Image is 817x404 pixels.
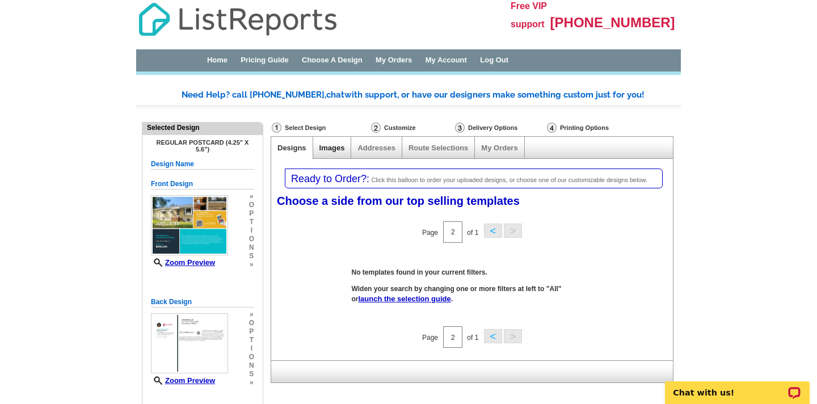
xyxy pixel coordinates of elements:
[151,179,254,190] h5: Front Design
[271,122,370,136] div: Select Design
[249,192,254,201] span: »
[480,56,508,64] a: Log Out
[357,144,395,152] a: Addresses
[291,173,369,184] span: Ready to Order?:
[408,144,468,152] a: Route Selections
[151,159,254,170] h5: Design Name
[249,344,254,353] span: i
[504,329,522,343] button: >
[547,123,557,133] img: Printing Options & Summary
[249,209,254,218] span: p
[241,56,289,64] a: Pricing Guide
[182,89,681,101] div: Need Help? call [PHONE_NUMBER], with support, or have our designers make something custom just fo...
[249,226,254,235] span: i
[504,224,522,238] button: >
[249,260,254,269] span: »
[249,378,254,387] span: »
[249,201,254,209] span: o
[481,144,517,152] a: My Orders
[151,376,215,385] a: Zoom Preview
[151,195,228,255] img: small-thumb.jpg
[151,139,254,153] h4: Regular Postcard (4.25" x 5.6")
[249,361,254,370] span: n
[249,218,254,226] span: t
[352,268,593,277] p: No templates found in your current filters.
[352,284,593,305] p: Widen your search by changing one or more filters at left to "All" or .
[207,56,228,64] a: Home
[277,144,306,152] a: Designs
[272,123,281,133] img: Select Design
[249,235,254,243] span: o
[326,90,344,100] span: chat
[455,123,465,133] img: Delivery Options
[370,122,454,133] div: Customize
[467,228,478,236] span: of 1
[422,334,438,342] span: Page
[142,123,263,133] div: Selected Design
[249,243,254,252] span: n
[249,370,254,378] span: s
[511,1,547,29] span: Free VIP support
[454,122,546,136] div: Delivery Options
[376,56,412,64] a: My Orders
[249,353,254,361] span: o
[371,176,647,183] span: Click this balloon to order your uploaded designs, or choose one of our customizable designs below.
[249,336,254,344] span: t
[319,144,345,152] a: Images
[422,228,438,236] span: Page
[484,329,502,343] button: <
[359,294,451,303] a: launch the selection guide
[151,258,215,267] a: Zoom Preview
[302,56,363,64] a: Choose A Design
[249,327,254,336] span: p
[658,368,817,404] iframe: LiveChat chat widget
[249,310,254,319] span: »
[371,123,381,133] img: Customize
[151,297,254,308] h5: Back Design
[249,252,254,260] span: s
[467,334,478,342] span: of 1
[277,195,520,207] span: Choose a side from our top selling templates
[249,319,254,327] span: o
[426,56,467,64] a: My Account
[151,313,228,373] img: small-thumb.jpg
[484,224,502,238] button: <
[546,122,647,133] div: Printing Options
[550,15,675,30] span: [PHONE_NUMBER]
